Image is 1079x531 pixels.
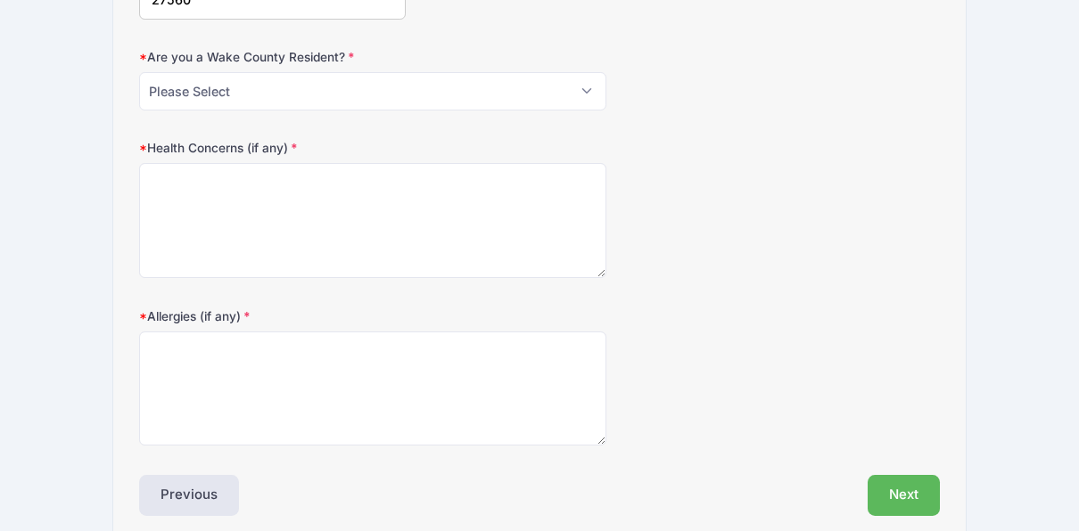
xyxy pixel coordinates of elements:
button: Previous [139,475,239,516]
label: Health Concerns (if any) [139,139,406,157]
label: Are you a Wake County Resident? [139,48,406,66]
label: Allergies (if any) [139,307,406,325]
button: Next [868,475,940,516]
